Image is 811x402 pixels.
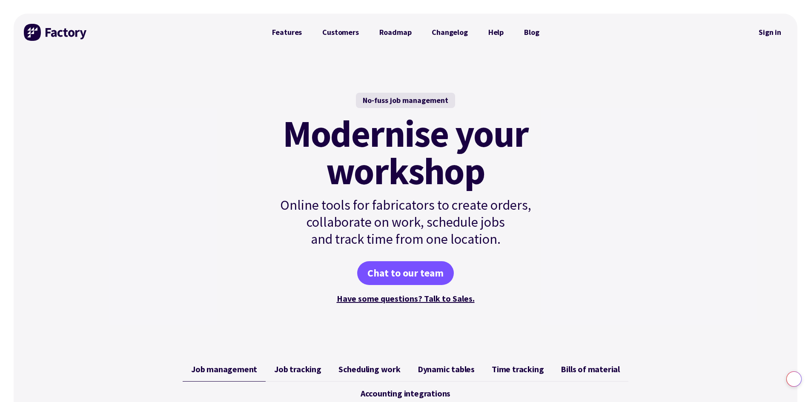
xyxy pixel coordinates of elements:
[191,364,257,374] span: Job management
[361,388,450,399] span: Accounting integrations
[262,24,550,41] nav: Primary Navigation
[478,24,514,41] a: Help
[418,364,475,374] span: Dynamic tables
[262,197,550,248] p: Online tools for fabricators to create orders, collaborate on work, schedule jobs and track time ...
[753,23,787,42] a: Sign in
[337,293,475,304] a: Have some questions? Talk to Sales.
[274,364,321,374] span: Job tracking
[421,24,478,41] a: Changelog
[357,261,454,285] a: Chat to our team
[514,24,549,41] a: Blog
[753,23,787,42] nav: Secondary Navigation
[312,24,369,41] a: Customers
[561,364,620,374] span: Bills of material
[338,364,401,374] span: Scheduling work
[369,24,422,41] a: Roadmap
[262,24,312,41] a: Features
[356,93,455,108] div: No-fuss job management
[283,115,528,190] mark: Modernise your workshop
[492,364,544,374] span: Time tracking
[24,24,88,41] img: Factory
